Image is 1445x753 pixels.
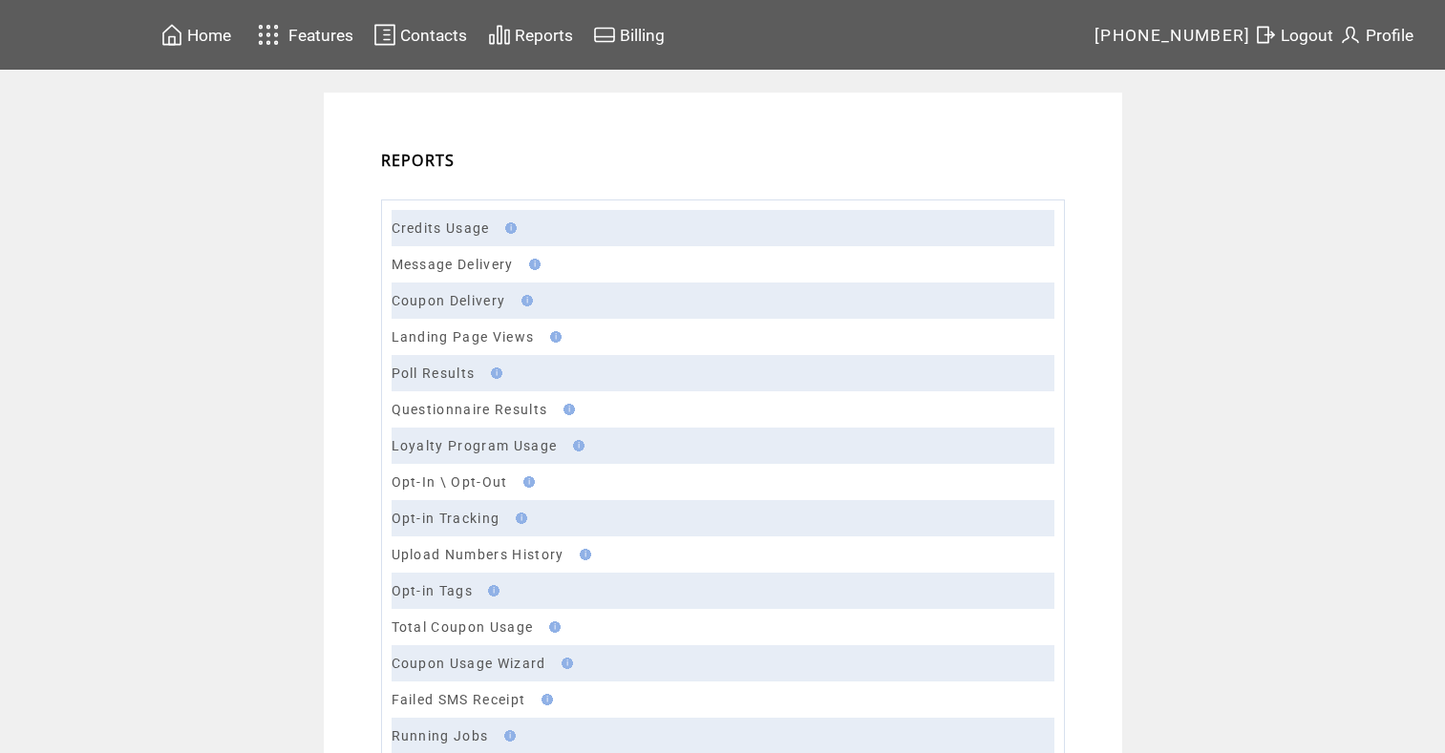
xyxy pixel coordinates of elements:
a: Coupon Usage Wizard [392,656,546,671]
a: Home [158,20,234,50]
a: Credits Usage [392,220,490,236]
span: Billing [620,26,665,45]
a: Logout [1251,20,1336,50]
a: Landing Page Views [392,329,535,345]
a: Message Delivery [392,257,514,272]
span: Logout [1281,26,1333,45]
span: Features [288,26,353,45]
img: help.gif [482,585,499,596]
span: Reports [515,26,573,45]
img: help.gif [516,295,533,306]
a: Running Jobs [392,728,489,743]
img: help.gif [574,549,591,560]
a: Loyalty Program Usage [392,438,558,453]
a: Failed SMS Receipt [392,692,526,707]
img: help.gif [558,404,575,415]
img: help.gif [556,658,573,669]
a: Profile [1336,20,1416,50]
a: Poll Results [392,366,476,381]
img: help.gif [543,621,561,633]
img: help.gif [510,512,527,524]
img: help.gif [499,730,516,742]
a: Billing [590,20,668,50]
span: Home [187,26,231,45]
img: help.gif [485,367,502,379]
a: Total Coupon Usage [392,619,534,635]
a: Opt-in Tracking [392,511,500,526]
a: Opt-In \ Opt-Out [392,474,508,490]
a: Reports [485,20,576,50]
img: help.gif [499,222,517,234]
img: features.svg [252,19,286,51]
a: Coupon Delivery [392,293,506,308]
img: home.svg [160,23,183,47]
span: REPORTS [381,150,456,171]
a: Features [249,16,357,53]
a: Questionnaire Results [392,402,548,417]
span: Profile [1366,26,1413,45]
img: chart.svg [488,23,511,47]
img: profile.svg [1339,23,1362,47]
img: creidtcard.svg [593,23,616,47]
a: Opt-in Tags [392,583,474,598]
img: contacts.svg [373,23,396,47]
img: help.gif [523,259,541,270]
img: help.gif [536,694,553,705]
img: help.gif [518,476,535,488]
img: help.gif [567,440,584,451]
img: help.gif [544,331,562,343]
span: [PHONE_NUMBER] [1094,26,1251,45]
a: Contacts [371,20,470,50]
img: exit.svg [1254,23,1277,47]
a: Upload Numbers History [392,547,564,562]
span: Contacts [400,26,467,45]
